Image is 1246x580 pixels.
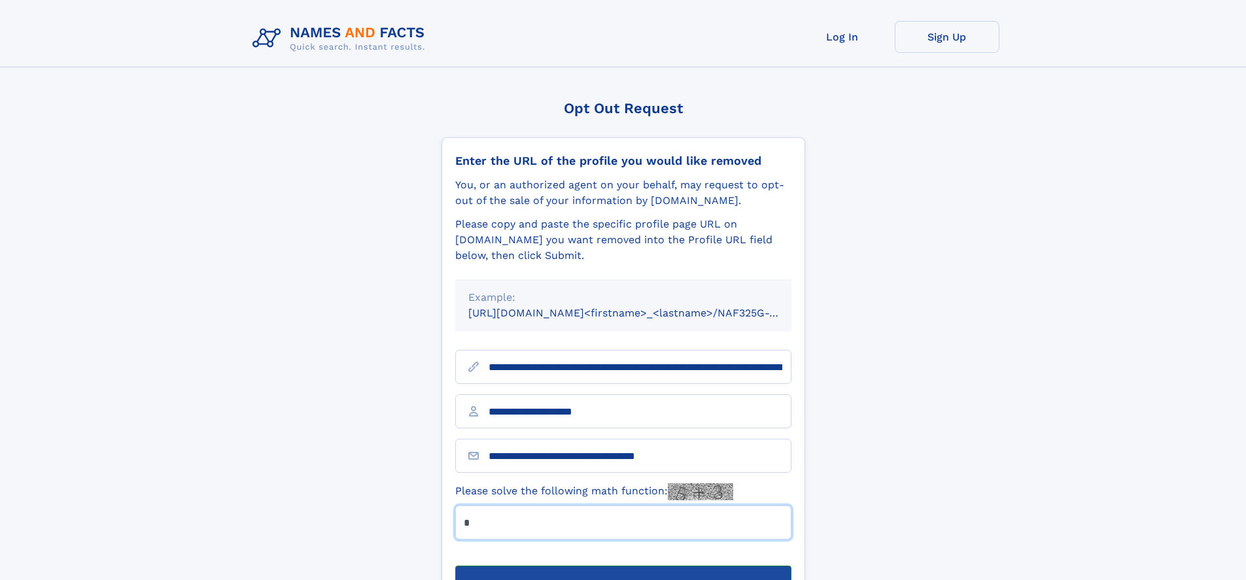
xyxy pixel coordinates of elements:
[441,100,805,116] div: Opt Out Request
[895,21,999,53] a: Sign Up
[790,21,895,53] a: Log In
[247,21,436,56] img: Logo Names and Facts
[468,290,778,305] div: Example:
[468,307,816,319] small: [URL][DOMAIN_NAME]<firstname>_<lastname>/NAF325G-xxxxxxxx
[455,483,733,500] label: Please solve the following math function:
[455,177,791,209] div: You, or an authorized agent on your behalf, may request to opt-out of the sale of your informatio...
[455,216,791,264] div: Please copy and paste the specific profile page URL on [DOMAIN_NAME] you want removed into the Pr...
[455,154,791,168] div: Enter the URL of the profile you would like removed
